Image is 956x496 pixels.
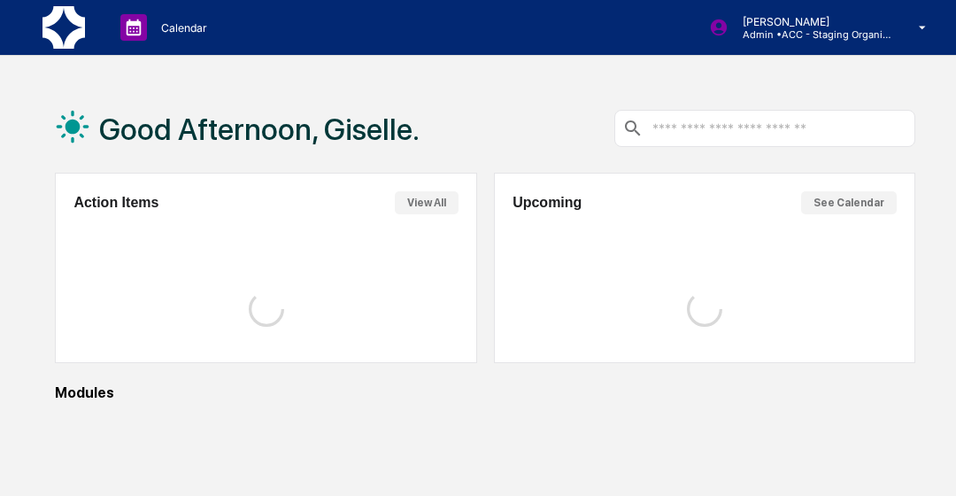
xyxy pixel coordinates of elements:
p: Calendar [147,21,216,35]
p: [PERSON_NAME] [729,15,893,28]
p: Admin • ACC - Staging Organization [729,28,893,41]
h2: Upcoming [513,195,582,211]
h1: Good Afternoon, Giselle. [99,112,420,147]
div: Modules [55,384,915,401]
img: logo [42,6,85,49]
button: See Calendar [801,191,897,214]
button: View All [395,191,459,214]
h2: Action Items [73,195,158,211]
